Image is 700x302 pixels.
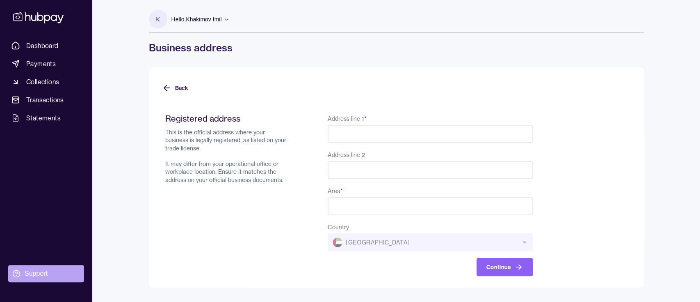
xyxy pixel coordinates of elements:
h2: Registered address [165,113,289,124]
button: Back [162,79,188,97]
a: Transactions [8,92,84,107]
p: This is the official address where your business is legally registered, as listed on your trade l... [165,129,289,184]
span: Collections [26,77,59,87]
p: Hello, Khakimov Imil [171,15,222,24]
a: Collections [8,74,84,89]
a: Support [8,265,84,282]
p: K [156,15,160,24]
h1: Business address [149,41,644,54]
div: Support [25,269,48,278]
label: Country [328,224,349,231]
label: Area [328,187,343,195]
a: Payments [8,56,84,71]
span: Statements [26,113,61,123]
a: Statements [8,111,84,125]
span: Payments [26,59,56,69]
a: Dashboard [8,38,84,53]
button: Continue [477,258,533,276]
span: Transactions [26,95,64,105]
label: Address line 2 [328,151,365,159]
span: Dashboard [26,41,59,51]
label: Address line 1 [328,115,367,122]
